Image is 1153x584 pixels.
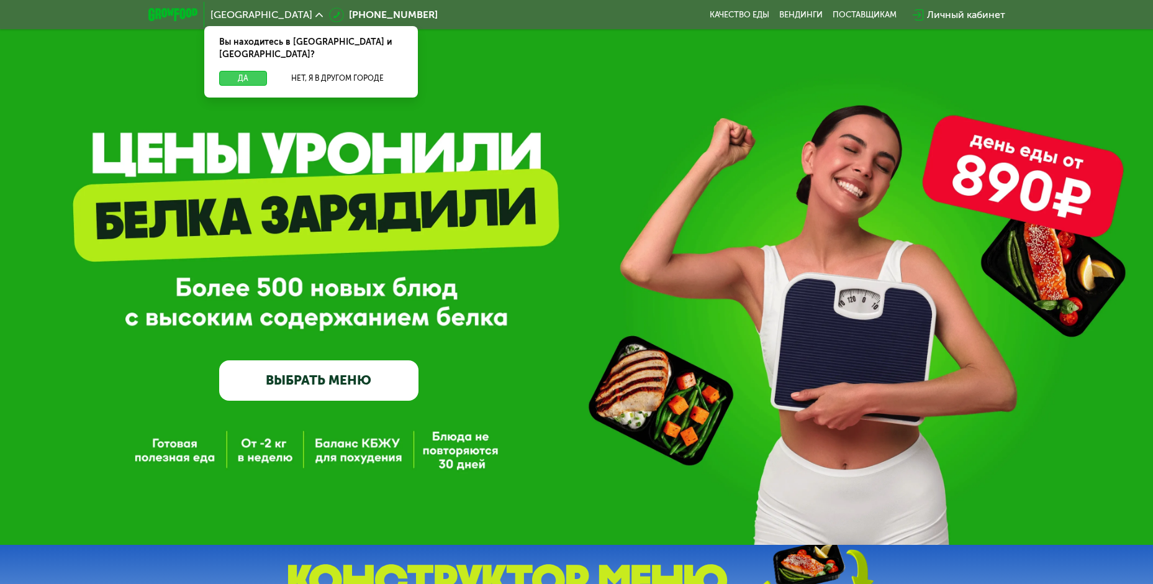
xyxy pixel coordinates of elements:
[329,7,438,22] a: [PHONE_NUMBER]
[927,7,1005,22] div: Личный кабинет
[272,71,403,86] button: Нет, я в другом городе
[204,26,418,71] div: Вы находитесь в [GEOGRAPHIC_DATA] и [GEOGRAPHIC_DATA]?
[710,10,769,20] a: Качество еды
[833,10,897,20] div: поставщикам
[779,10,823,20] a: Вендинги
[219,71,267,86] button: Да
[210,10,312,20] span: [GEOGRAPHIC_DATA]
[219,360,418,400] a: ВЫБРАТЬ МЕНЮ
